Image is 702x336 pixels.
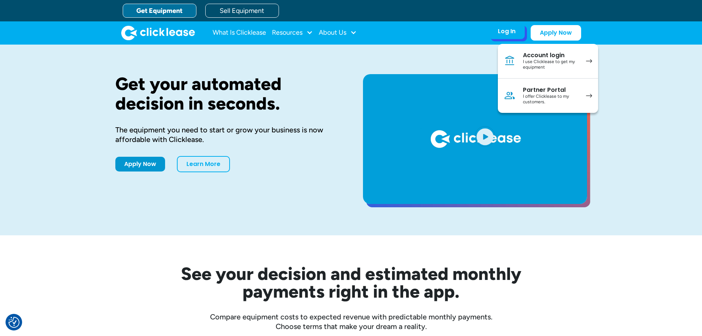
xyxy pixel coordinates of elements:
a: Apply Now [115,157,165,172]
img: Revisit consent button [8,317,20,328]
a: Apply Now [531,25,581,41]
h1: Get your automated decision in seconds. [115,74,339,113]
a: home [121,25,195,40]
div: I offer Clicklease to my customers. [523,94,579,105]
a: Sell Equipment [205,4,279,18]
img: arrow [586,59,592,63]
button: Consent Preferences [8,317,20,328]
a: Learn More [177,156,230,172]
a: open lightbox [363,74,587,204]
a: What Is Clicklease [213,25,266,40]
div: The equipment you need to start or grow your business is now affordable with Clicklease. [115,125,339,144]
img: Bank icon [504,55,516,67]
div: Resources [272,25,313,40]
h2: See your decision and estimated monthly payments right in the app. [145,265,558,300]
div: Partner Portal [523,86,579,94]
div: About Us [319,25,357,40]
a: Get Equipment [123,4,196,18]
nav: Log In [498,44,598,113]
img: Person icon [504,90,516,101]
a: Partner PortalI offer Clicklease to my customers. [498,79,598,113]
img: arrow [586,94,592,98]
img: Blue play button logo on a light blue circular background [475,126,495,147]
div: Compare equipment costs to expected revenue with predictable monthly payments. Choose terms that ... [115,312,587,331]
div: Log In [498,28,516,35]
img: Clicklease logo [121,25,195,40]
div: I use Clicklease to get my equipment [523,59,579,70]
a: Account loginI use Clicklease to get my equipment [498,44,598,79]
div: Account login [523,52,579,59]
